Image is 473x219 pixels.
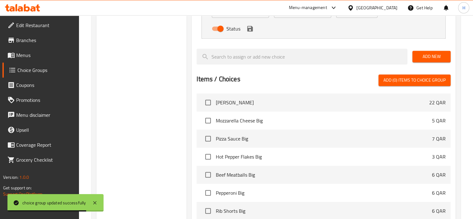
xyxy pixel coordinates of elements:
[2,48,79,63] a: Menus
[245,24,255,33] button: save
[16,81,74,89] span: Coupons
[197,49,407,64] input: search
[3,190,43,198] a: Support.OpsPlatform
[2,137,79,152] a: Coverage Report
[2,107,79,122] a: Menu disclaimer
[202,132,215,145] span: Select choice
[16,111,74,119] span: Menu disclaimer
[462,4,465,11] span: H
[202,114,215,127] span: Select choice
[19,173,29,181] span: 1.0.0
[216,99,429,106] span: [PERSON_NAME]
[216,135,432,142] span: Pizza Sauce Big
[197,74,240,84] h2: Items / Choices
[216,171,432,179] span: Beef Meatballs Big
[2,18,79,33] a: Edit Restaurant
[378,74,451,86] button: Add (0) items to choice group
[16,51,74,59] span: Menus
[216,189,432,197] span: Pepperoni Big
[432,117,446,124] p: 5 QAR
[417,53,446,60] span: Add New
[2,78,79,93] a: Coupons
[202,150,215,163] span: Select choice
[226,25,240,32] span: Status
[16,126,74,134] span: Upsell
[202,168,215,181] span: Select choice
[16,96,74,104] span: Promotions
[216,207,432,215] span: Rib Shorts Big
[429,99,446,106] p: 22 QAR
[202,186,215,199] span: Select choice
[2,122,79,137] a: Upsell
[356,4,397,11] div: [GEOGRAPHIC_DATA]
[289,4,327,12] div: Menu-management
[216,117,432,124] span: Mozzarella Cheese Big
[202,96,215,109] span: Select choice
[383,76,446,84] span: Add (0) items to choice group
[216,153,432,160] span: Hot Pepper Flakes Big
[16,141,74,149] span: Coverage Report
[2,63,79,78] a: Choice Groups
[3,184,32,192] span: Get support on:
[2,93,79,107] a: Promotions
[2,152,79,167] a: Grocery Checklist
[432,207,446,215] p: 6 QAR
[16,36,74,44] span: Branches
[17,66,74,74] span: Choice Groups
[16,21,74,29] span: Edit Restaurant
[432,135,446,142] p: 7 QAR
[16,156,74,164] span: Grocery Checklist
[432,153,446,160] p: 3 QAR
[412,51,451,62] button: Add New
[2,33,79,48] a: Branches
[202,204,215,217] span: Select choice
[22,199,86,206] div: choice group updated successfully
[432,189,446,197] p: 6 QAR
[3,173,18,181] span: Version:
[432,171,446,179] p: 6 QAR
